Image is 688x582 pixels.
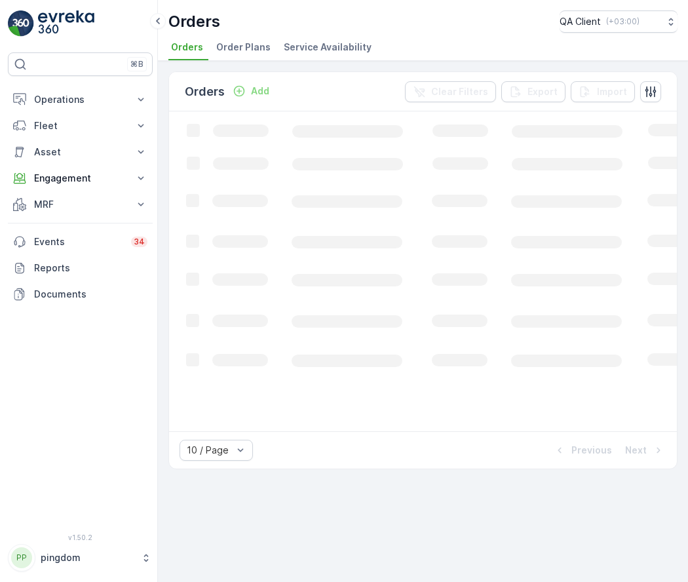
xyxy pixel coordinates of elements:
[34,93,126,106] p: Operations
[171,41,203,54] span: Orders
[185,83,225,101] p: Orders
[11,547,32,568] div: PP
[527,85,558,98] p: Export
[34,262,147,275] p: Reports
[501,81,565,102] button: Export
[606,16,640,27] p: ( +03:00 )
[34,235,123,248] p: Events
[552,442,613,458] button: Previous
[216,41,271,54] span: Order Plans
[34,288,147,301] p: Documents
[8,255,153,281] a: Reports
[431,85,488,98] p: Clear Filters
[8,191,153,218] button: MRF
[560,15,601,28] p: QA Client
[34,145,126,159] p: Asset
[8,544,153,572] button: PPpingdom
[571,81,635,102] button: Import
[8,281,153,307] a: Documents
[34,119,126,132] p: Fleet
[624,442,666,458] button: Next
[251,85,269,98] p: Add
[227,83,275,99] button: Add
[8,165,153,191] button: Engagement
[130,59,143,69] p: ⌘B
[571,444,612,457] p: Previous
[8,113,153,139] button: Fleet
[134,237,145,247] p: 34
[168,11,220,32] p: Orders
[8,229,153,255] a: Events34
[41,551,134,564] p: pingdom
[8,533,153,541] span: v 1.50.2
[284,41,372,54] span: Service Availability
[8,87,153,113] button: Operations
[625,444,647,457] p: Next
[8,10,34,37] img: logo
[38,10,94,37] img: logo_light-DOdMpM7g.png
[560,10,678,33] button: QA Client(+03:00)
[34,198,126,211] p: MRF
[8,139,153,165] button: Asset
[34,172,126,185] p: Engagement
[597,85,627,98] p: Import
[405,81,496,102] button: Clear Filters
